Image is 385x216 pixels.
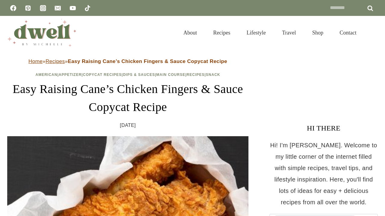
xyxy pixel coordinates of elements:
[59,73,82,77] a: Appetizer
[269,123,378,133] h3: HI THERE
[175,22,365,43] nav: Primary Navigation
[269,139,378,208] p: Hi! I'm [PERSON_NAME]. Welcome to my little corner of the internet filled with simple recipes, tr...
[22,2,34,14] a: Pinterest
[7,80,248,116] h1: Easy Raising Cane’s Chicken Fingers & Sauce Copycat Recipe
[68,58,227,64] strong: Easy Raising Cane’s Chicken Fingers & Sauce Copycat Recipe
[35,73,220,77] span: | | | | | |
[29,58,227,64] span: » »
[52,2,64,14] a: Email
[156,73,185,77] a: Main Course
[83,73,122,77] a: Copycat Recipes
[82,2,94,14] a: TikTok
[331,22,365,43] a: Contact
[239,22,274,43] a: Lifestyle
[7,2,19,14] a: Facebook
[7,19,76,46] img: DWELL by michelle
[29,58,43,64] a: Home
[45,58,65,64] a: Recipes
[123,73,155,77] a: Dips & Sauces
[304,22,331,43] a: Shop
[206,73,220,77] a: Snack
[205,22,239,43] a: Recipes
[35,73,57,77] a: American
[67,2,79,14] a: YouTube
[120,121,136,130] time: [DATE]
[274,22,304,43] a: Travel
[368,28,378,38] button: View Search Form
[175,22,205,43] a: About
[37,2,49,14] a: Instagram
[186,73,205,77] a: Recipes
